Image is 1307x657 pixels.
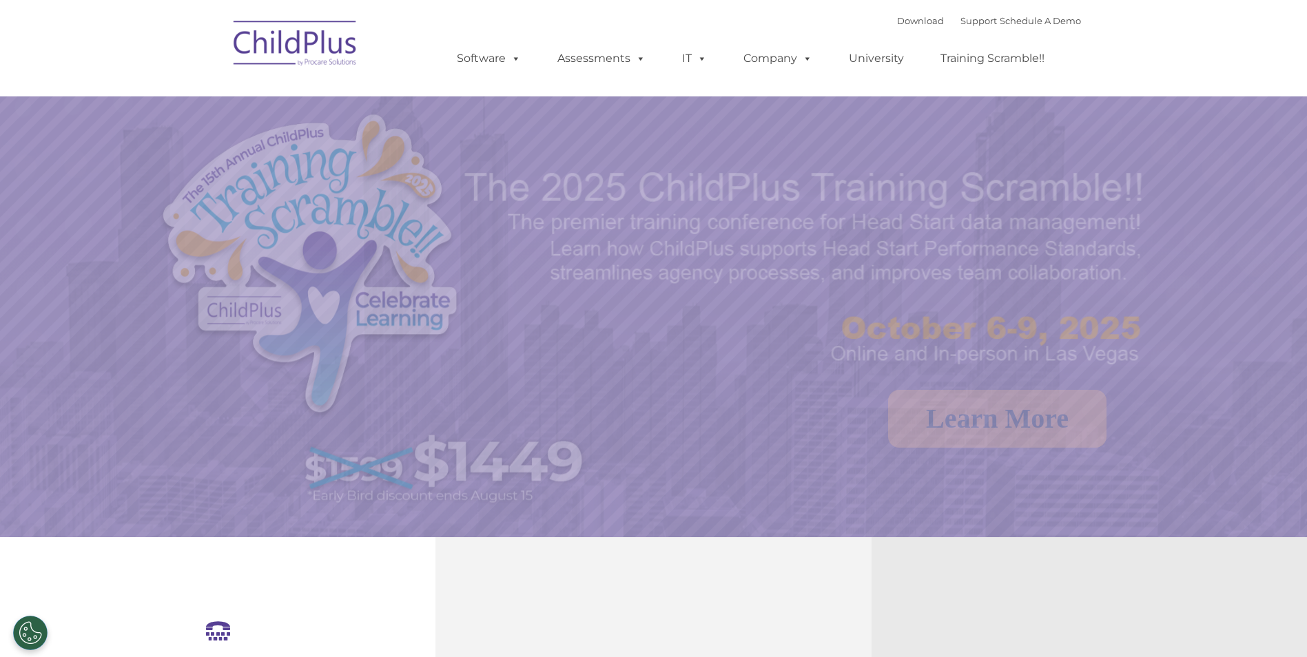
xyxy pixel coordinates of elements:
[1000,15,1081,26] a: Schedule A Demo
[730,45,826,72] a: Company
[897,15,944,26] a: Download
[927,45,1058,72] a: Training Scramble!!
[668,45,721,72] a: IT
[888,390,1107,448] a: Learn More
[835,45,918,72] a: University
[544,45,659,72] a: Assessments
[227,11,364,80] img: ChildPlus by Procare Solutions
[443,45,535,72] a: Software
[13,616,48,650] button: Cookies Settings
[897,15,1081,26] font: |
[960,15,997,26] a: Support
